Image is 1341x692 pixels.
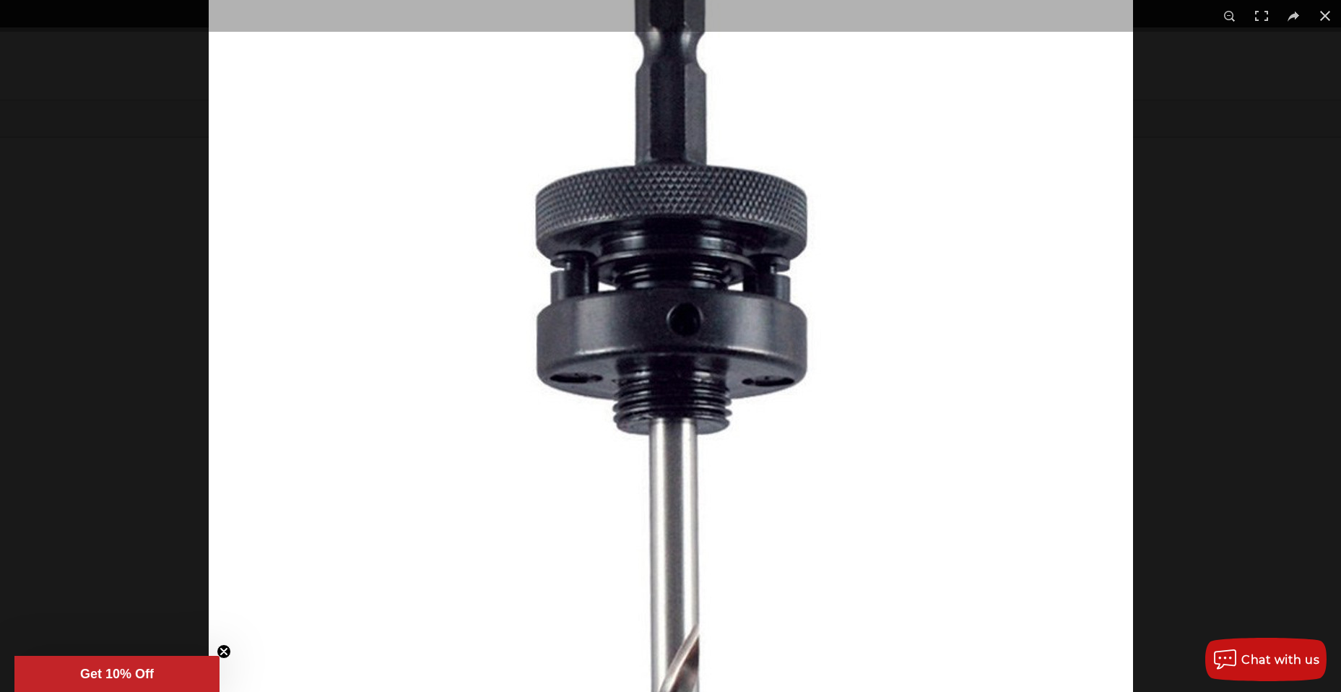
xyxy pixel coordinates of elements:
[217,644,231,659] button: Close teaser
[1205,638,1327,681] button: Chat with us
[1241,653,1319,667] span: Chat with us
[80,667,154,681] span: Get 10% Off
[14,656,220,692] div: Get 10% OffClose teaser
